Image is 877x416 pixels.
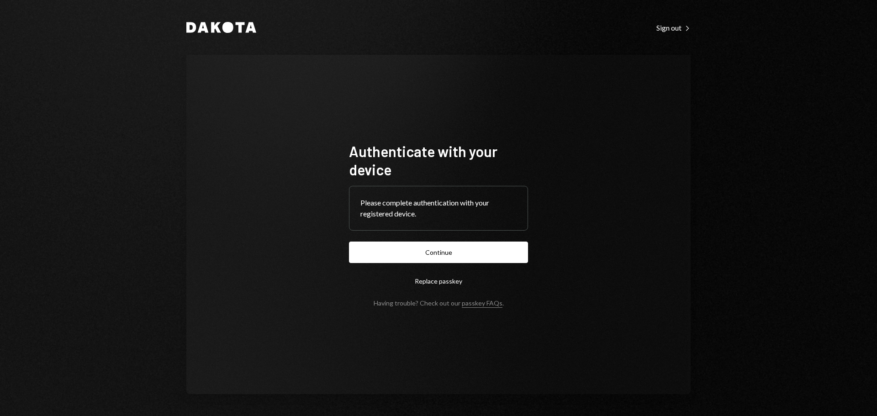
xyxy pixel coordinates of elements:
[462,299,502,308] a: passkey FAQs
[349,242,528,263] button: Continue
[374,299,504,307] div: Having trouble? Check out our .
[349,270,528,292] button: Replace passkey
[349,142,528,179] h1: Authenticate with your device
[656,22,691,32] a: Sign out
[656,23,691,32] div: Sign out
[360,197,517,219] div: Please complete authentication with your registered device.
